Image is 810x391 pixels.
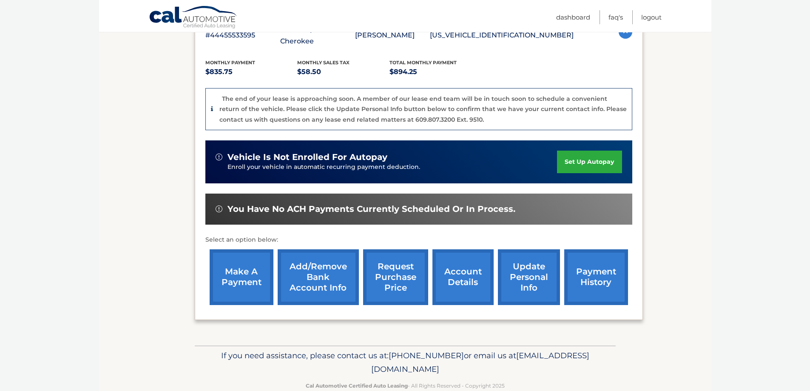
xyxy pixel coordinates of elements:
[432,249,494,305] a: account details
[205,235,632,245] p: Select an option below:
[498,249,560,305] a: update personal info
[278,249,359,305] a: Add/Remove bank account info
[227,204,515,214] span: You have no ACH payments currently scheduled or in process.
[205,29,280,41] p: #44455533595
[641,10,662,24] a: Logout
[297,66,389,78] p: $58.50
[363,249,428,305] a: request purchase price
[216,205,222,212] img: alert-white.svg
[210,249,273,305] a: make a payment
[608,10,623,24] a: FAQ's
[227,163,557,172] p: Enroll your vehicle in automatic recurring payment deduction.
[216,154,222,160] img: alert-white.svg
[556,10,590,24] a: Dashboard
[280,23,355,47] p: 2023 Jeep Grand Cherokee
[297,60,350,66] span: Monthly sales Tax
[200,381,610,390] p: - All Rights Reserved - Copyright 2025
[219,95,627,123] p: The end of your lease is approaching soon. A member of our lease end team will be in touch soon t...
[557,151,622,173] a: set up autopay
[564,249,628,305] a: payment history
[205,60,255,66] span: Monthly Payment
[389,60,457,66] span: Total Monthly Payment
[430,29,574,41] p: [US_VEHICLE_IDENTIFICATION_NUMBER]
[389,66,482,78] p: $894.25
[205,66,298,78] p: $835.75
[149,6,238,30] a: Cal Automotive
[200,349,610,376] p: If you need assistance, please contact us at: or email us at
[355,29,430,41] p: [PERSON_NAME]
[389,351,464,360] span: [PHONE_NUMBER]
[227,152,387,163] span: vehicle is not enrolled for autopay
[306,382,408,389] strong: Cal Automotive Certified Auto Leasing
